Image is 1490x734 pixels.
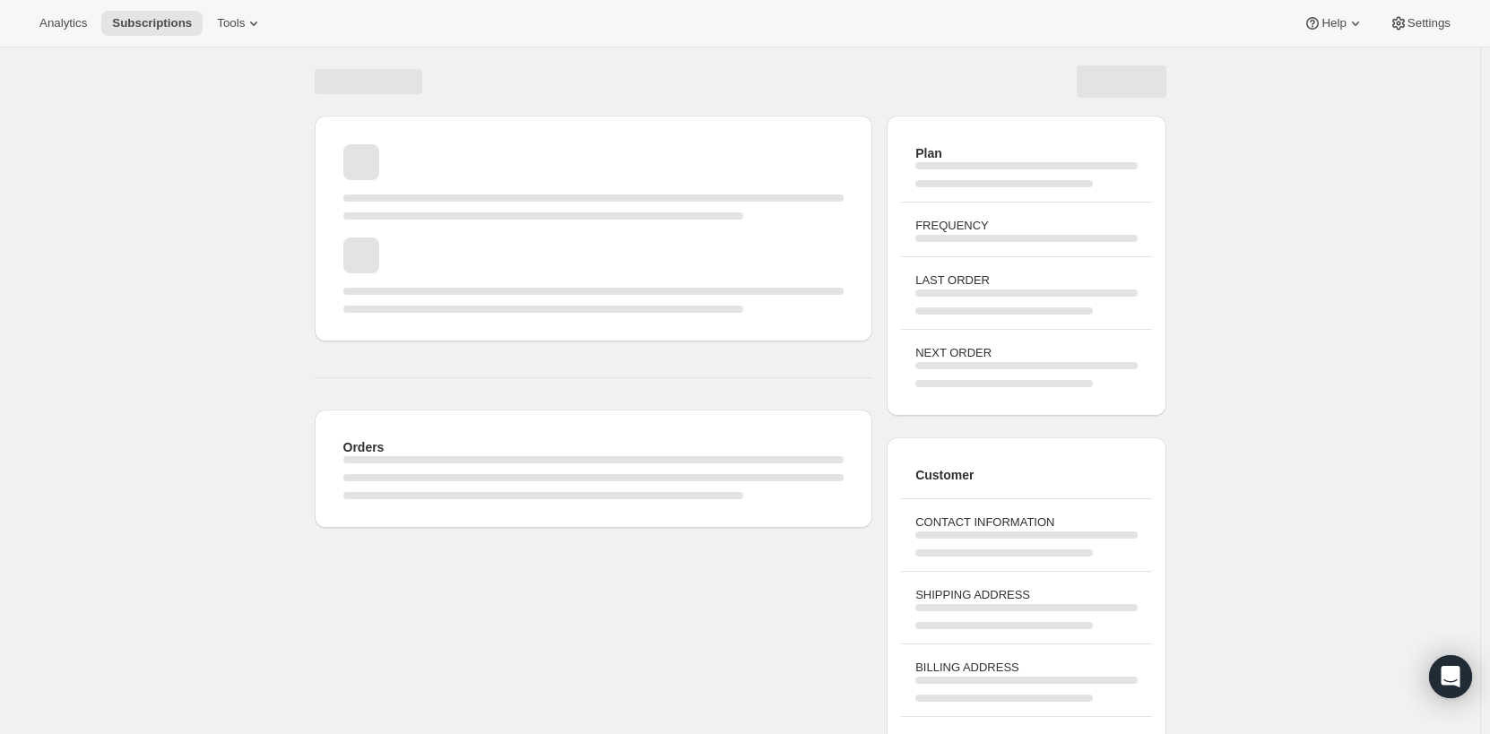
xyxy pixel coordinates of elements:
[29,11,98,36] button: Analytics
[1408,16,1451,30] span: Settings
[915,514,1137,531] h3: CONTACT INFORMATION
[1379,11,1461,36] button: Settings
[915,344,1137,362] h3: NEXT ORDER
[217,16,245,30] span: Tools
[343,438,845,456] h2: Orders
[915,217,1137,235] h3: FREQUENCY
[1293,11,1374,36] button: Help
[39,16,87,30] span: Analytics
[1321,16,1346,30] span: Help
[915,144,1137,162] h2: Plan
[915,466,1137,484] h2: Customer
[915,272,1137,289] h3: LAST ORDER
[206,11,273,36] button: Tools
[101,11,203,36] button: Subscriptions
[915,659,1137,677] h3: BILLING ADDRESS
[112,16,192,30] span: Subscriptions
[915,586,1137,604] h3: SHIPPING ADDRESS
[1429,655,1472,698] div: Open Intercom Messenger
